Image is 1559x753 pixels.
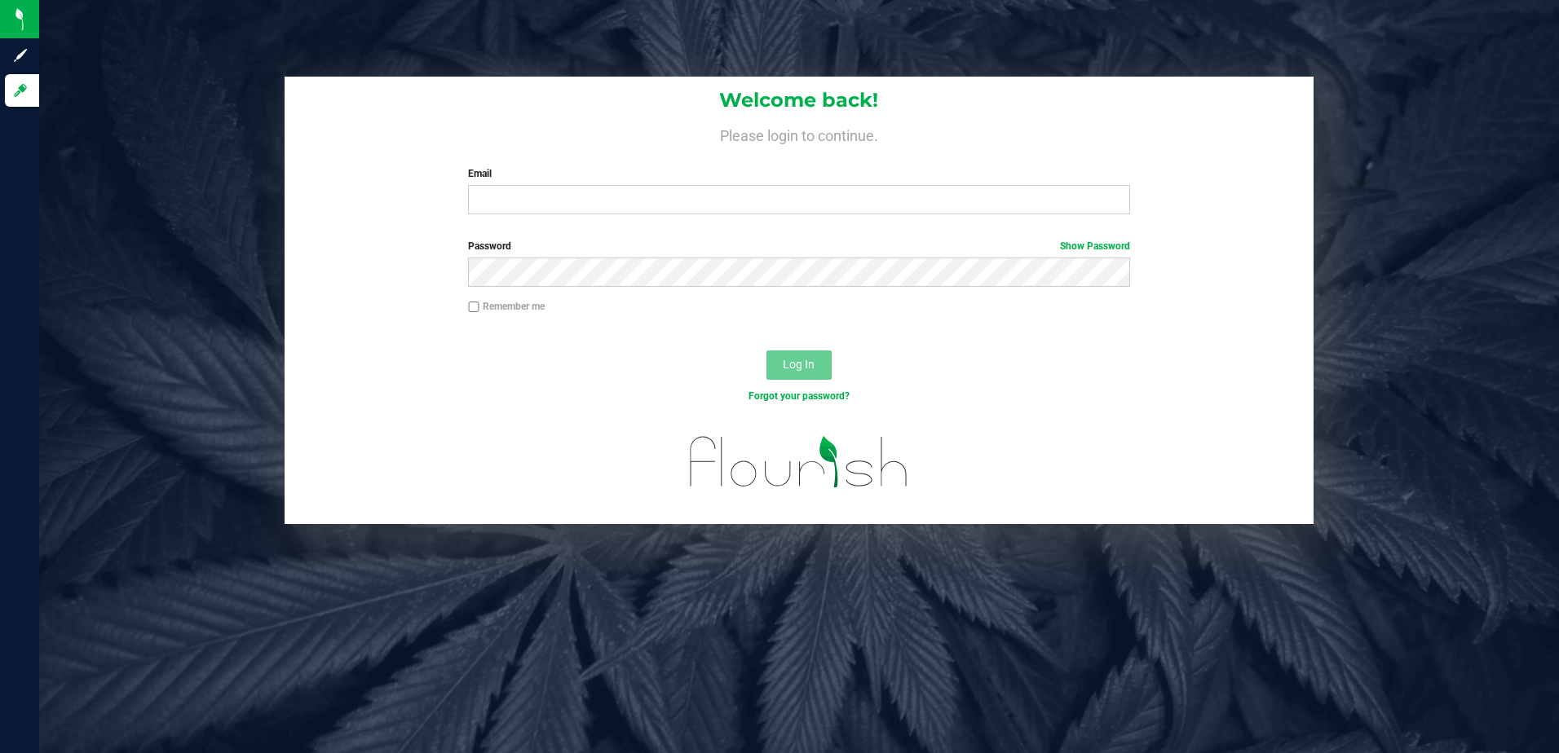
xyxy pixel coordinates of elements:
inline-svg: Log in [12,82,29,99]
input: Remember me [468,302,479,313]
span: Log In [783,358,815,371]
button: Log In [766,350,832,380]
a: Show Password [1060,240,1130,252]
label: Remember me [468,299,545,314]
a: Forgot your password? [749,390,850,402]
inline-svg: Sign up [12,47,29,64]
img: flourish_logo.svg [670,421,928,504]
label: Email [468,166,1130,181]
h4: Please login to continue. [285,124,1314,143]
span: Password [468,240,511,252]
h1: Welcome back! [285,90,1314,111]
